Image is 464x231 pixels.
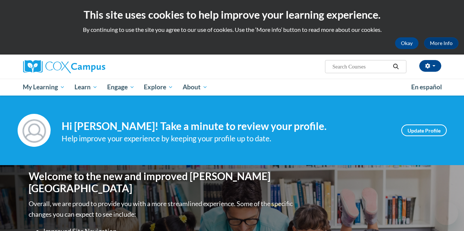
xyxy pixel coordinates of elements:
[435,202,458,225] iframe: Button to launch messaging window
[23,60,155,73] a: Cox Campus
[411,83,442,91] span: En español
[23,83,65,92] span: My Learning
[139,79,178,96] a: Explore
[102,79,139,96] a: Engage
[6,26,458,34] p: By continuing to use the site you agree to our use of cookies. Use the ‘More info’ button to read...
[18,114,51,147] img: Profile Image
[107,83,135,92] span: Engage
[18,79,70,96] a: My Learning
[70,79,102,96] a: Learn
[23,60,105,73] img: Cox Campus
[6,7,458,22] h2: This site uses cookies to help improve your learning experience.
[62,133,390,145] div: Help improve your experience by keeping your profile up to date.
[183,83,208,92] span: About
[29,198,295,220] p: Overall, we are proud to provide you with a more streamlined experience. Some of the specific cha...
[144,83,173,92] span: Explore
[419,60,441,72] button: Account Settings
[29,170,295,195] h1: Welcome to the new and improved [PERSON_NAME][GEOGRAPHIC_DATA]
[395,37,419,49] button: Okay
[424,37,458,49] a: More Info
[401,124,447,136] a: Update Profile
[406,79,447,95] a: En español
[178,79,212,96] a: About
[74,83,98,92] span: Learn
[332,62,390,71] input: Search Courses
[390,62,401,71] button: Search
[18,79,447,96] div: Main menu
[62,120,390,133] h4: Hi [PERSON_NAME]! Take a minute to review your profile.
